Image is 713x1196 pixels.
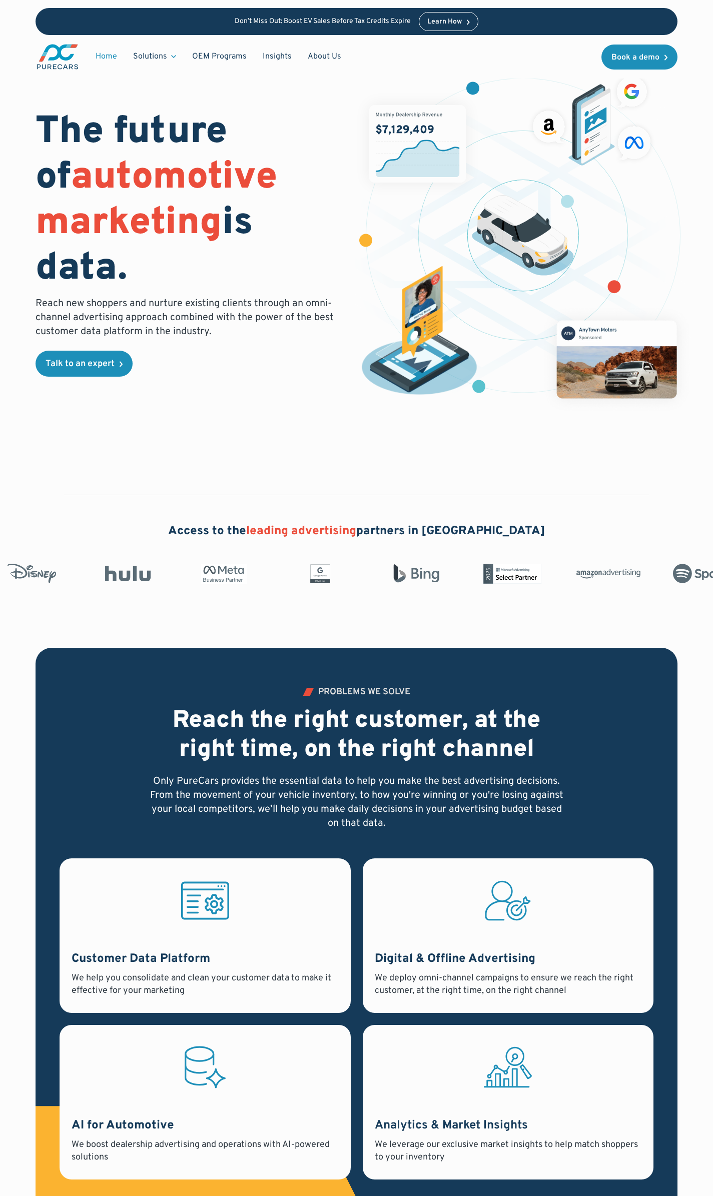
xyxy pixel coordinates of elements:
strong: Analytics & Market Insights [375,1118,528,1133]
img: Google Partner [288,564,352,584]
img: ads on social media and advertising partners [528,72,656,166]
a: main [36,43,80,71]
img: Meta Business Partner [192,564,256,584]
p: Only PureCars provides the essential data to help you make the best advertising decisions. From t... [149,774,565,830]
div: We leverage our exclusive market insights to help match shoppers to your inventory [375,1138,641,1163]
a: Book a demo [601,45,677,70]
h3: AI for Automotive [72,1117,338,1134]
div: We boost dealership advertising and operations with AI-powered solutions [72,1138,338,1163]
div: Solutions [125,47,184,66]
h2: Reach the right customer, at the right time, on the right channel [149,707,565,764]
a: Talk to an expert [36,351,133,377]
a: Learn How [419,12,478,31]
a: Home [88,47,125,66]
img: illustration of a vehicle [472,195,574,276]
img: Microsoft Advertising Partner [480,564,544,584]
img: Bing [384,564,448,584]
span: automotive marketing [36,154,277,248]
div: Solutions [133,51,167,62]
h3: Customer Data Platform [72,951,338,968]
div: We help you consolidate and clean your customer data to make it effective for your marketing [72,972,338,997]
span: leading advertising [246,524,356,539]
img: purecars logo [36,43,80,71]
p: Don’t Miss Out: Boost EV Sales Before Tax Credits Expire [235,18,411,26]
img: mockup of facebook post [540,304,693,415]
p: Reach new shoppers and nurture existing clients through an omni-channel advertising approach comb... [36,297,340,339]
div: PROBLEMS WE SOLVE [318,688,410,697]
h3: Digital & Offline Advertising [375,951,641,968]
div: We deploy omni-channel campaigns to ensure we reach the right customer, at the right time, on the... [375,972,641,997]
h1: The future of is data. [36,110,344,293]
a: About Us [300,47,349,66]
div: Learn How [427,19,462,26]
img: persona of a buyer [353,266,486,399]
a: Insights [255,47,300,66]
a: OEM Programs [184,47,255,66]
h2: Access to the partners in [GEOGRAPHIC_DATA] [168,523,545,540]
div: Book a demo [611,54,659,62]
img: Amazon Advertising [576,566,640,582]
img: chart showing monthly dealership revenue of $7m [369,105,466,183]
img: Hulu [96,566,160,582]
div: Talk to an expert [46,360,115,369]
